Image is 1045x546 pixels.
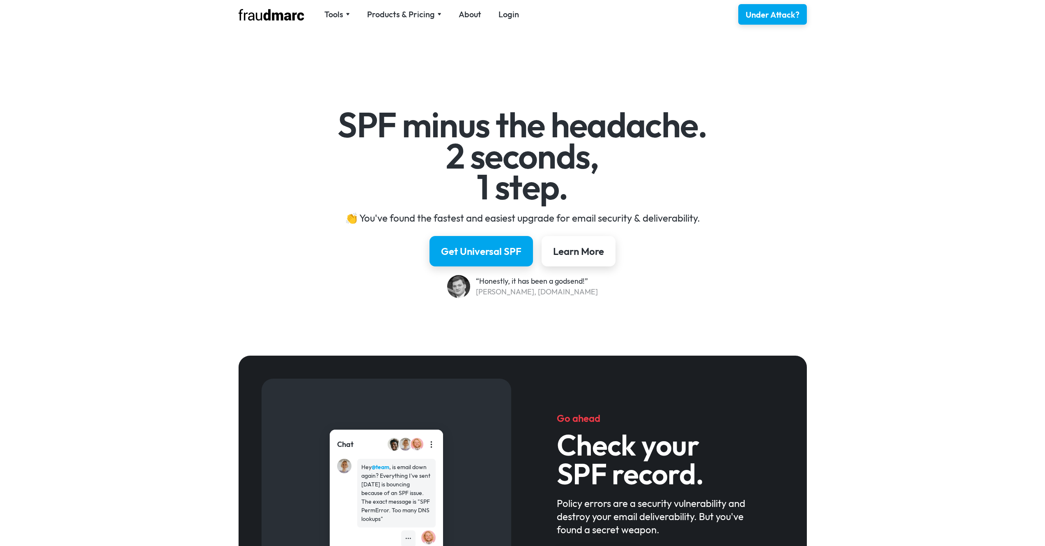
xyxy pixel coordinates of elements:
[367,9,441,20] div: Products & Pricing
[746,9,799,21] div: Under Attack?
[324,9,350,20] div: Tools
[557,430,761,488] h3: Check your SPF record.
[405,534,411,543] div: •••
[557,412,761,425] h5: Go ahead
[498,9,519,20] a: Login
[459,9,481,20] a: About
[476,287,598,297] div: [PERSON_NAME], [DOMAIN_NAME]
[429,236,533,266] a: Get Universal SPF
[441,245,521,258] div: Get Universal SPF
[324,9,343,20] div: Tools
[553,245,604,258] div: Learn More
[284,211,761,224] div: 👏 You've found the fastest and easiest upgrade for email security & deliverability.
[284,109,761,203] h1: SPF minus the headache. 2 seconds, 1 step.
[476,276,598,287] div: “Honestly, it has been a godsend!”
[542,236,616,266] a: Learn More
[738,4,807,25] a: Under Attack?
[361,463,432,523] div: Hey , is email down again? Everything I've sent [DATE] is bouncing because of an SPF issue. The e...
[337,439,354,450] div: Chat
[372,463,389,471] strong: @team
[557,497,761,536] div: Policy errors are a security vulnerability and destroy your email deliverability. But you've foun...
[367,9,435,20] div: Products & Pricing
